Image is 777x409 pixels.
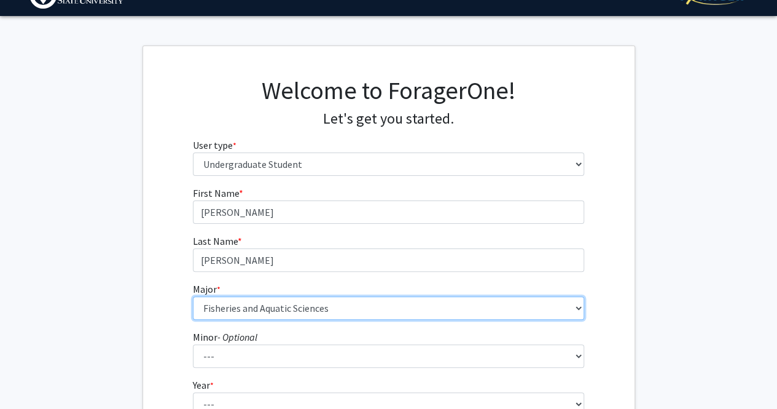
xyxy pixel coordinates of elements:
h4: Let's get you started. [193,110,584,128]
label: Minor [193,330,257,344]
h1: Welcome to ForagerOne! [193,76,584,105]
label: User type [193,138,236,153]
span: Last Name [193,235,238,247]
label: Year [193,378,214,392]
label: Major [193,282,221,296]
i: - Optional [217,331,257,343]
iframe: Chat [9,354,52,400]
span: First Name [193,187,239,199]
